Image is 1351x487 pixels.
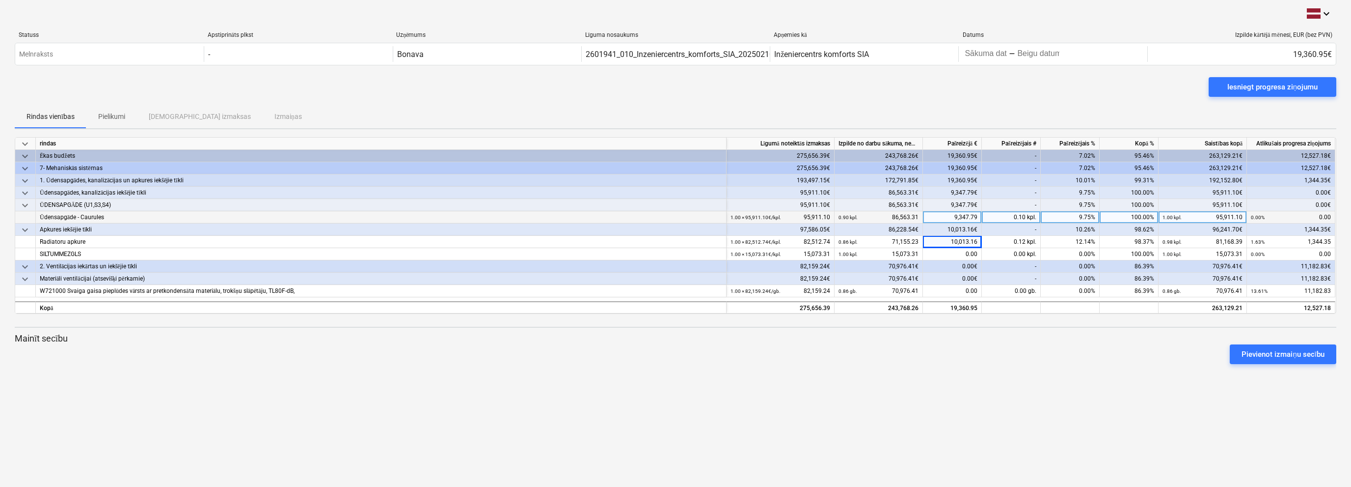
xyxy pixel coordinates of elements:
[40,285,722,297] div: W721000 Svaiga gaisa pieplūdes vārsts ar pretkondensāta materiālu, trokšņu slāpētāju, TL80F-dB,
[923,150,982,162] div: 19,360.95€
[1209,77,1336,97] button: Iesniegt progresa ziņojumu
[923,162,982,174] div: 19,360.95€
[1159,174,1247,187] div: 192,152.80€
[40,260,722,273] div: 2. Ventilācijas iekārtas un iekšējie tīkli
[923,273,982,285] div: 0.00€
[982,260,1041,273] div: -
[1041,174,1100,187] div: 10.01%
[727,138,835,150] div: Līgumā noteiktās izmaksas
[835,199,923,211] div: 86,563.31€
[1151,31,1332,39] div: Izpilde kārtējā mēnesī, EUR (bez PVN)
[1100,273,1159,285] div: 86.39%
[98,112,125,122] p: Pielikumi
[1162,211,1243,224] div: 95,911.10
[396,31,577,39] div: Uzņēmums
[982,162,1041,174] div: -
[982,273,1041,285] div: -
[982,150,1041,162] div: -
[1041,199,1100,211] div: 9.75%
[1159,187,1247,199] div: 95,911.10€
[835,260,923,273] div: 70,976.41€
[835,187,923,199] div: 86,563.31€
[835,162,923,174] div: 243,768.26€
[835,174,923,187] div: 172,791.85€
[586,50,886,59] div: 2601941_010_Inzeniercentrs_komforts_SIA_20250210_Ligums_Vent_UK_Apk_MR1.pdf
[923,187,982,199] div: 9,347.79€
[838,239,858,245] small: 0.86 kpl.
[1041,150,1100,162] div: 7.02%
[1162,239,1182,245] small: 0.98 kpl.
[1159,301,1247,314] div: 263,129.21
[774,31,955,39] div: Apņemies kā
[27,112,75,122] p: Rindas vienības
[1251,236,1331,248] div: 1,344.35
[727,224,835,236] div: 97,586.05€
[19,224,31,236] span: keyboard_arrow_down
[1041,236,1100,248] div: 12.14%
[727,174,835,187] div: 193,497.15€
[1247,150,1335,162] div: 12,527.18€
[838,285,919,297] div: 70,976.41
[1162,236,1243,248] div: 81,168.39
[1251,285,1331,297] div: 11,182.83
[982,138,1041,150] div: Pašreizējais #
[730,239,781,245] small: 1.00 × 82,512.74€ / kpl.
[40,150,722,162] div: Ēkas budžets
[1162,285,1243,297] div: 70,976.41
[1100,236,1159,248] div: 98.37%
[835,224,923,236] div: 86,228.54€
[19,273,31,285] span: keyboard_arrow_down
[923,174,982,187] div: 19,360.95€
[727,273,835,285] div: 82,159.24€
[1100,162,1159,174] div: 95.46%
[835,138,923,150] div: Izpilde no darbu sākuma, neskaitot kārtējā mēneša izpildi
[1100,248,1159,260] div: 100.00%
[1227,81,1318,93] div: Iesniegt progresa ziņojumu
[1041,187,1100,199] div: 9.75%
[1251,211,1331,224] div: 0.00
[1251,239,1265,245] small: 1.63%
[40,273,722,285] div: Materiāli ventilācijai (atsevišķi pērkamie)
[1009,51,1015,57] div: -
[923,224,982,236] div: 10,013.16€
[1147,46,1336,62] div: 19,360.95€
[1230,344,1336,364] button: Pievienot izmaiņu secību
[1100,285,1159,297] div: 86.39%
[1100,138,1159,150] div: Kopā %
[585,31,766,39] div: Līguma nosaukums
[1100,150,1159,162] div: 95.46%
[1247,138,1335,150] div: Atlikušais progresa ziņojums
[19,49,53,59] p: Melnraksts
[727,162,835,174] div: 275,656.39€
[40,224,722,236] div: Apkures iekšējie tīkli
[838,215,858,220] small: 0.90 kpl.
[1321,8,1332,20] i: keyboard_arrow_down
[1041,285,1100,297] div: 0.00%
[1041,211,1100,224] div: 9.75%
[963,47,1009,61] input: Sākuma datums
[397,50,424,59] div: Bonava
[1100,187,1159,199] div: 100.00%
[15,333,1336,344] p: Mainīt secību
[963,31,1144,38] div: Datums
[982,187,1041,199] div: -
[730,236,830,248] div: 82,512.74
[838,288,857,294] small: 0.86 gb.
[730,285,830,297] div: 82,159.24
[923,211,982,224] div: 9,347.79
[1041,248,1100,260] div: 0.00%
[1159,150,1247,162] div: 263,129.21€
[923,285,982,297] div: 0.00
[1041,224,1100,236] div: 10.26%
[1015,47,1061,61] input: Beigu datums
[1159,224,1247,236] div: 96,241.70€
[982,285,1041,297] div: 0.00 gb.
[838,252,858,257] small: 1.00 kpl.
[730,215,781,220] small: 1.00 × 95,911.10€ / kpl.
[730,211,830,224] div: 95,911.10
[40,174,722,187] div: 1. Ūdensapgādes, kanalizācijas un apkures iekšējie tīkli
[19,163,31,174] span: keyboard_arrow_down
[982,199,1041,211] div: -
[730,252,781,257] small: 1.00 × 15,073.31€ / kpl.
[40,199,722,211] div: ŪDENSAPGĀDE (U1,S3,S4)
